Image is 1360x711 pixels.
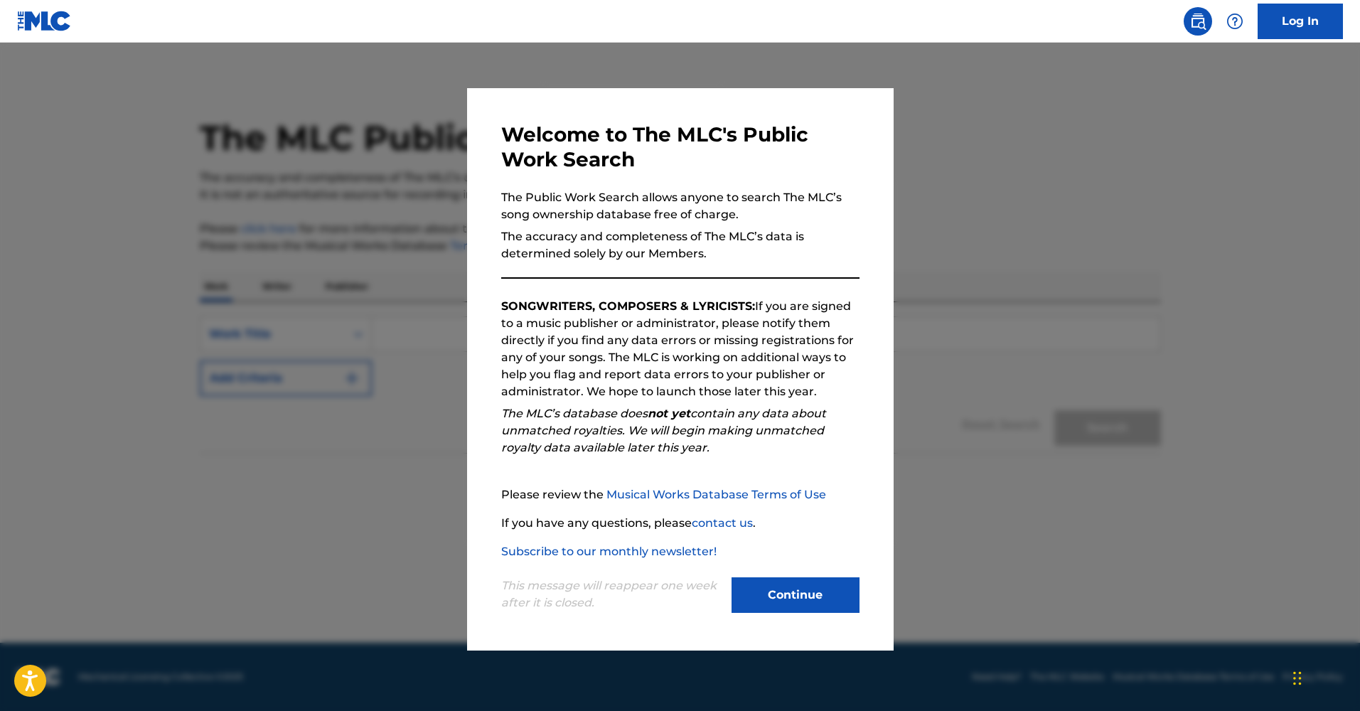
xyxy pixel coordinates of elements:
a: Log In [1258,4,1343,39]
img: help [1226,13,1243,30]
div: Help [1221,7,1249,36]
a: Musical Works Database Terms of Use [606,488,826,501]
strong: SONGWRITERS, COMPOSERS & LYRICISTS: [501,299,755,313]
iframe: Chat Widget [1289,643,1360,711]
a: Subscribe to our monthly newsletter! [501,545,717,558]
img: search [1189,13,1206,30]
strong: not yet [648,407,690,420]
button: Continue [732,577,860,613]
p: This message will reappear one week after it is closed. [501,577,723,611]
p: If you have any questions, please . [501,515,860,532]
p: The accuracy and completeness of The MLC’s data is determined solely by our Members. [501,228,860,262]
p: The Public Work Search allows anyone to search The MLC’s song ownership database free of charge. [501,189,860,223]
img: MLC Logo [17,11,72,31]
a: Public Search [1184,7,1212,36]
p: Please review the [501,486,860,503]
em: The MLC’s database does contain any data about unmatched royalties. We will begin making unmatche... [501,407,826,454]
p: If you are signed to a music publisher or administrator, please notify them directly if you find ... [501,298,860,400]
a: contact us [692,516,753,530]
h3: Welcome to The MLC's Public Work Search [501,122,860,172]
div: Drag [1293,657,1302,700]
